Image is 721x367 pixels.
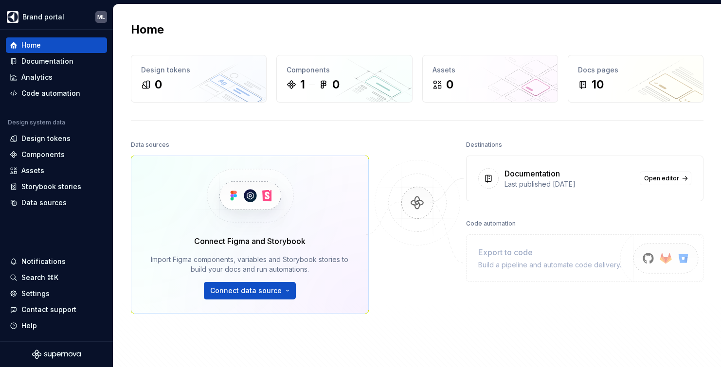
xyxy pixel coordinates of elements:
div: Search ⌘K [21,273,58,282]
span: Connect data source [210,286,282,296]
a: Analytics [6,70,107,85]
div: Docs pages [578,65,693,75]
a: Data sources [6,195,107,210]
a: Open editor [640,172,691,185]
div: Home [21,40,41,50]
div: Brand portal [22,12,64,22]
div: Design system data [8,119,65,126]
div: Data sources [131,138,169,152]
div: ML [97,13,105,21]
div: Contact support [21,305,76,315]
div: Assets [21,166,44,175]
div: Components [287,65,402,75]
a: Components [6,147,107,162]
div: Documentation [21,56,73,66]
a: Components10 [276,55,412,103]
a: Design tokens [6,131,107,146]
div: Notifications [21,257,66,266]
button: Help [6,318,107,333]
a: Code automation [6,86,107,101]
div: Code automation [466,217,516,230]
div: Export to code [478,246,621,258]
span: Open editor [644,175,679,182]
a: Storybook stories [6,179,107,194]
a: Design tokens0 [131,55,267,103]
button: Contact support [6,302,107,317]
div: Storybook stories [21,182,81,192]
svg: Supernova Logo [32,350,81,359]
div: Code automation [21,88,80,98]
div: Assets [433,65,548,75]
a: Assets0 [422,55,558,103]
div: Connect Figma and Storybook [194,235,306,247]
div: 0 [332,77,340,92]
div: 0 [155,77,162,92]
div: 10 [592,77,604,92]
div: Documentation [505,168,560,179]
div: Last published [DATE] [505,179,634,189]
div: Design tokens [141,65,256,75]
h2: Home [131,22,164,37]
img: 1131f18f-9b94-42a4-847a-eabb54481545.png [7,11,18,23]
div: Design tokens [21,134,71,143]
button: Connect data source [204,282,296,299]
a: Assets [6,163,107,178]
div: Help [21,321,37,331]
a: Documentation [6,53,107,69]
button: Notifications [6,254,107,269]
a: Home [6,37,107,53]
div: Components [21,150,65,159]
div: Build a pipeline and automate code delivery. [478,260,621,270]
button: Brand portalML [2,6,111,27]
div: Destinations [466,138,502,152]
div: Import Figma components, variables and Storybook stories to build your docs and run automations. [145,255,355,274]
div: Data sources [21,198,67,208]
div: Analytics [21,72,53,82]
a: Docs pages10 [568,55,703,103]
div: 1 [300,77,305,92]
div: 0 [446,77,453,92]
a: Settings [6,286,107,301]
div: Settings [21,289,50,298]
button: Search ⌘K [6,270,107,285]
